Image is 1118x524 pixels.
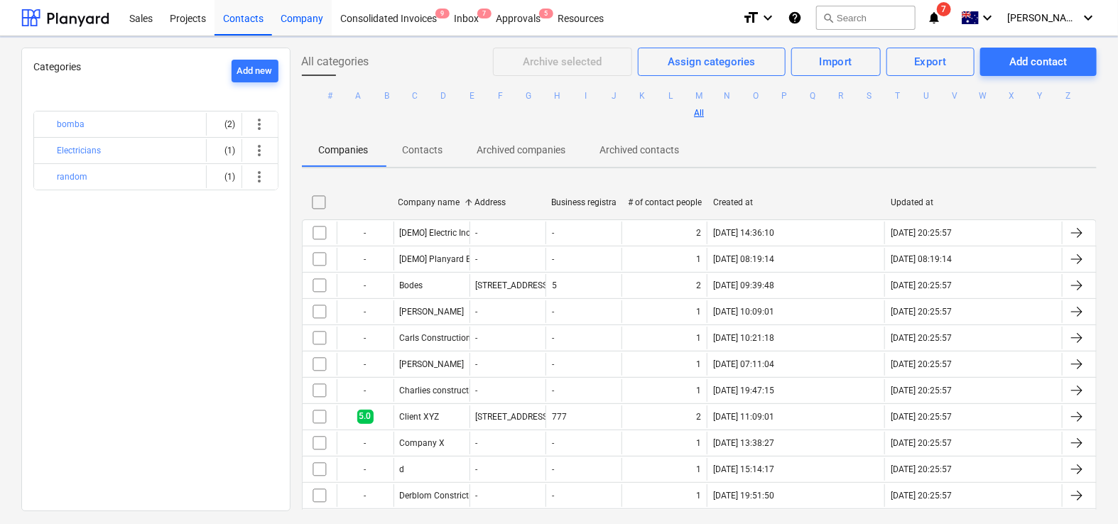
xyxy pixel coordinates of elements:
i: keyboard_arrow_down [979,9,996,26]
div: Bodes [400,280,423,290]
div: 1 [696,464,701,474]
button: X [1003,87,1020,104]
div: [PERSON_NAME] [400,307,465,317]
div: [DATE] 20:25:57 [891,307,952,317]
button: Q [804,87,821,104]
span: search [823,12,834,23]
div: 1 [696,307,701,317]
button: M [690,87,707,104]
button: J [605,87,622,104]
div: - [476,464,478,474]
div: Company name [398,197,464,207]
span: 7 [937,2,951,16]
div: [PERSON_NAME] [400,359,465,369]
div: 1 [696,254,701,264]
div: Carls Construction [400,333,472,343]
div: - [552,438,554,448]
span: more_vert [251,116,268,133]
div: 1 [696,386,701,395]
div: 1 [696,438,701,448]
p: Contacts [403,143,443,158]
button: All [690,104,707,121]
button: U [918,87,935,104]
button: # [321,87,338,104]
div: - [337,458,394,481]
div: - [552,386,554,395]
div: 5 [552,280,557,290]
div: [DATE] 13:38:27 [713,438,774,448]
div: Import [820,53,853,71]
button: Export [886,48,975,76]
div: - [476,491,478,501]
div: [DATE] 08:19:14 [713,254,774,264]
div: - [337,432,394,454]
div: Client XYZ [400,412,440,422]
div: - [337,248,394,271]
div: - [476,228,478,238]
button: H [548,87,565,104]
div: Charlies construction [400,386,482,395]
div: - [552,307,554,317]
div: - [337,379,394,402]
button: Search [816,6,916,30]
div: - [476,307,478,317]
div: [DATE] 20:25:57 [891,491,952,501]
i: Knowledge base [788,9,802,26]
button: Electricians [57,142,101,159]
button: C [406,87,423,104]
div: 1 [696,359,701,369]
div: [DATE] 20:25:57 [891,438,952,448]
div: 1 [696,491,701,501]
div: 1 [696,333,701,343]
button: P [776,87,793,104]
iframe: Chat Widget [1047,456,1118,524]
div: [DATE] 20:25:57 [891,386,952,395]
button: F [492,87,509,104]
span: 9 [435,9,450,18]
p: Companies [319,143,369,158]
button: O [747,87,764,104]
div: - [337,300,394,323]
button: T [889,87,906,104]
div: Business registration number [551,197,617,207]
div: Address [474,197,540,207]
div: - [476,438,478,448]
button: Z [1060,87,1077,104]
i: notifications [927,9,941,26]
button: A [349,87,367,104]
span: more_vert [251,142,268,159]
div: Updated at [891,197,1057,207]
div: d [400,464,405,474]
div: Export [914,53,947,71]
div: [DATE] 20:25:57 [891,412,952,422]
div: - [337,484,394,507]
div: [STREET_ADDRESS] [476,412,550,422]
div: Assign categories [668,53,756,71]
p: Archived contacts [600,143,680,158]
div: [DATE] 19:51:50 [713,491,774,501]
div: [DEMO] Electric Inc. [400,228,473,238]
div: 2 [696,412,701,422]
div: (1) [212,139,236,162]
button: I [577,87,594,104]
button: bomba [57,116,85,133]
button: Add contact [980,48,1097,76]
div: Created at [713,197,879,207]
div: [DATE] 11:09:01 [713,412,774,422]
button: S [861,87,878,104]
div: [DATE] 15:14:17 [713,464,774,474]
div: - [337,327,394,349]
button: B [378,87,395,104]
div: Add new [237,63,273,80]
div: - [476,333,478,343]
button: N [719,87,736,104]
button: K [634,87,651,104]
div: Derblom Constriction [400,491,482,501]
div: [DATE] 20:25:57 [891,333,952,343]
span: All categories [302,53,369,70]
div: - [552,228,554,238]
p: Archived companies [477,143,566,158]
div: - [337,353,394,376]
div: - [552,254,554,264]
